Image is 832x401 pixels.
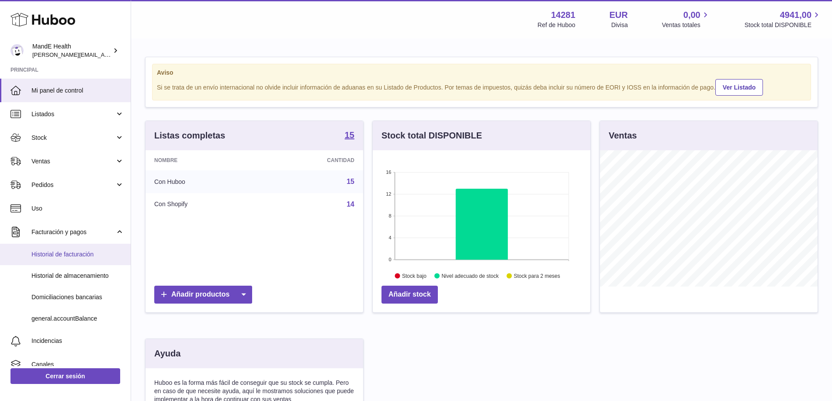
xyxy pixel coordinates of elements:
[662,9,711,29] a: 0,00 Ventas totales
[386,191,391,197] text: 12
[10,44,24,57] img: luis.mendieta@mandehealth.com
[388,213,391,218] text: 8
[32,51,222,58] span: [PERSON_NAME][EMAIL_ADDRESS][PERSON_NAME][DOMAIN_NAME]
[609,130,637,142] h3: Ventas
[537,21,575,29] div: Ref de Huboo
[31,181,115,189] span: Pedidos
[31,315,124,323] span: general.accountBalance
[31,228,115,236] span: Facturación y pagos
[388,235,391,240] text: 4
[345,131,354,139] strong: 15
[745,9,822,29] a: 4941,00 Stock total DISPONIBLE
[715,79,763,96] a: Ver Listado
[381,286,438,304] a: Añadir stock
[146,193,261,216] td: Con Shopify
[780,9,811,21] span: 4941,00
[157,78,806,96] div: Si se trata de un envío internacional no olvide incluir información de aduanas en su Listado de P...
[154,286,252,304] a: Añadir productos
[610,9,628,21] strong: EUR
[31,204,124,213] span: Uso
[10,368,120,384] a: Cerrar sesión
[31,337,124,345] span: Incidencias
[388,257,391,262] text: 0
[31,360,124,369] span: Canales
[154,130,225,142] h3: Listas completas
[157,69,806,77] strong: Aviso
[32,42,111,59] div: MandE Health
[154,348,180,360] h3: Ayuda
[551,9,575,21] strong: 14281
[662,21,711,29] span: Ventas totales
[31,86,124,95] span: Mi panel de control
[402,273,426,279] text: Stock bajo
[611,21,628,29] div: Divisa
[345,131,354,141] a: 15
[31,272,124,280] span: Historial de almacenamiento
[31,293,124,301] span: Domiciliaciones bancarias
[441,273,499,279] text: Nivel adecuado de stock
[31,134,115,142] span: Stock
[347,178,354,185] a: 15
[745,21,822,29] span: Stock total DISPONIBLE
[146,150,261,170] th: Nombre
[31,110,115,118] span: Listados
[683,9,700,21] span: 0,00
[347,200,354,208] a: 14
[261,150,363,170] th: Cantidad
[146,170,261,193] td: Con Huboo
[31,157,115,166] span: Ventas
[386,169,391,175] text: 16
[31,250,124,259] span: Historial de facturación
[514,273,560,279] text: Stock para 2 meses
[381,130,482,142] h3: Stock total DISPONIBLE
